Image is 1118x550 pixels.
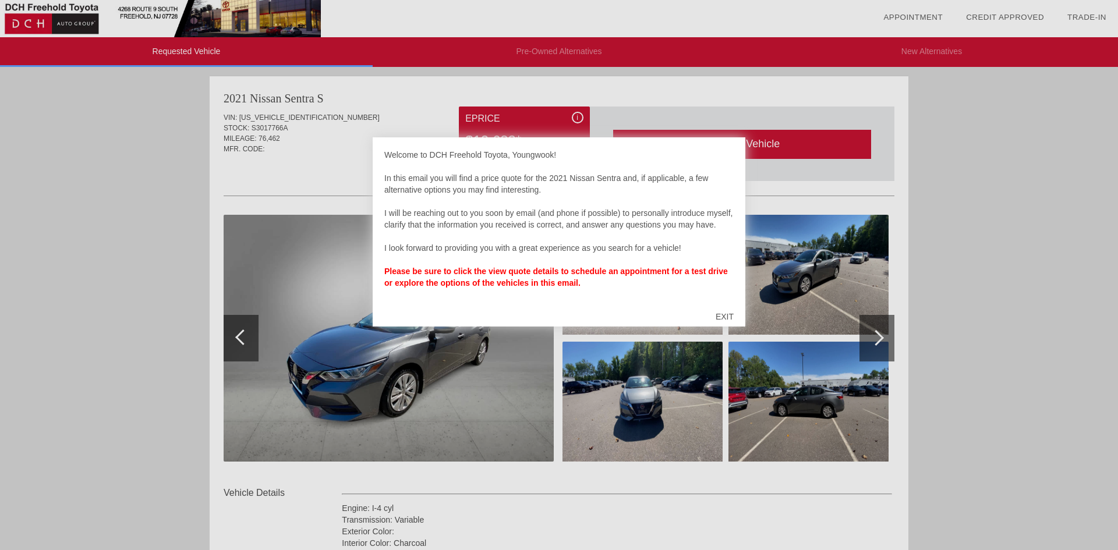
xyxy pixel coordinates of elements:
[883,13,943,22] a: Appointment
[384,149,734,300] div: Welcome to DCH Freehold Toyota, Youngwook! In this email you will find a price quote for the 2021...
[704,299,745,334] div: EXIT
[966,13,1044,22] a: Credit Approved
[1067,13,1106,22] a: Trade-In
[384,267,728,288] b: Please be sure to click the view quote details to schedule an appointment for a test drive or exp...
